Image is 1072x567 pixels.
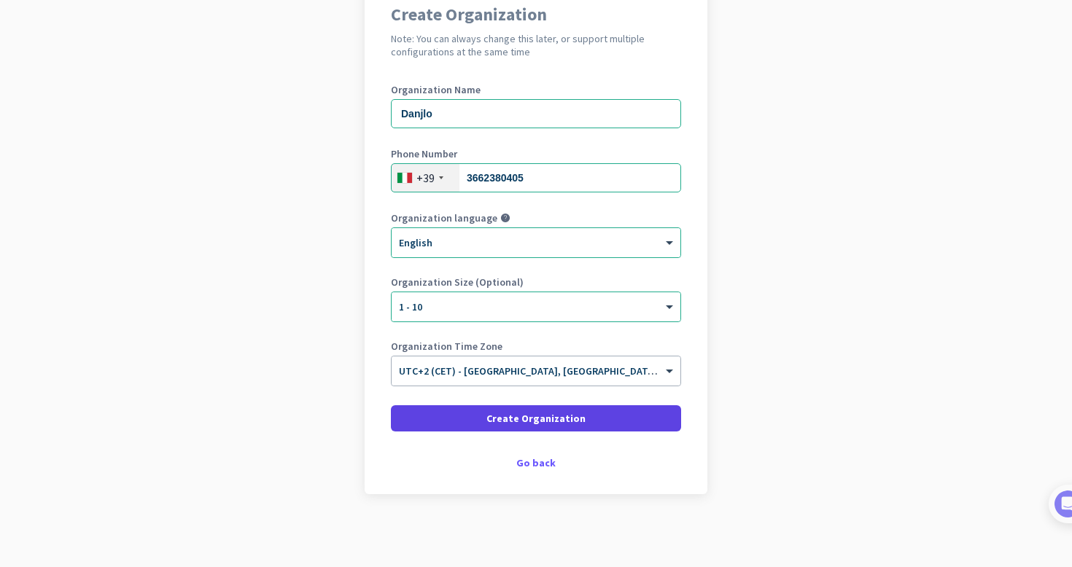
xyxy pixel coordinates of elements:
[391,32,681,58] h2: Note: You can always change this later, or support multiple configurations at the same time
[416,171,435,185] div: +39
[391,163,681,192] input: 02 1234 5678
[391,213,497,223] label: Organization language
[391,458,681,468] div: Go back
[391,99,681,128] input: What is the name of your organization?
[391,6,681,23] h1: Create Organization
[486,411,586,426] span: Create Organization
[391,277,681,287] label: Organization Size (Optional)
[391,85,681,95] label: Organization Name
[391,405,681,431] button: Create Organization
[391,341,681,351] label: Organization Time Zone
[500,213,510,223] i: help
[391,149,681,159] label: Phone Number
